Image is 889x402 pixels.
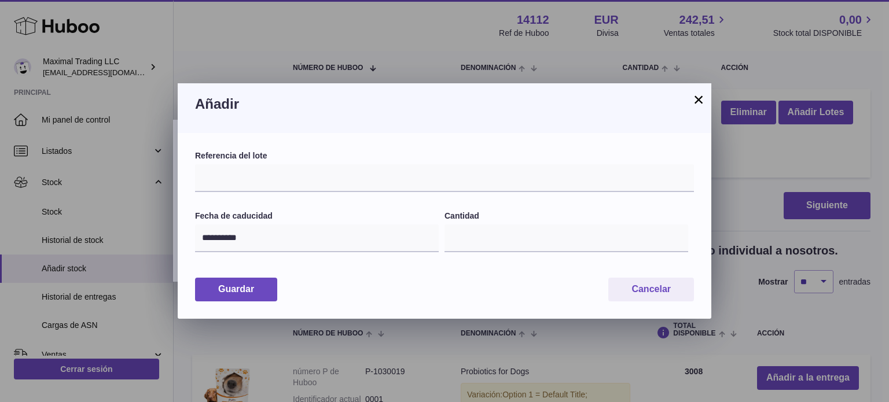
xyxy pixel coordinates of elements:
label: Referencia del lote [195,150,694,161]
h3: Añadir [195,95,694,113]
button: Guardar [195,278,277,301]
button: × [692,93,706,106]
label: Cantidad [444,211,688,222]
label: Fecha de caducidad [195,211,439,222]
button: Cancelar [608,278,694,301]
